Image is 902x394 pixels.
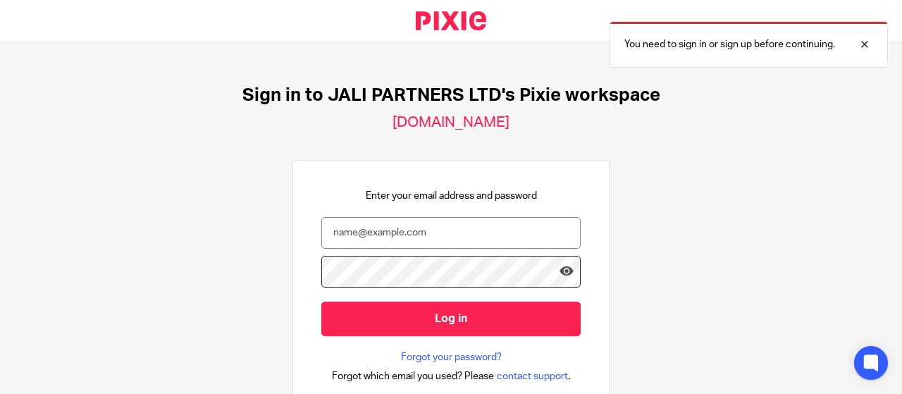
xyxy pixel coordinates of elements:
h2: [DOMAIN_NAME] [393,113,509,132]
a: Forgot your password? [401,350,502,364]
p: Enter your email address and password [366,189,537,203]
div: . [332,368,571,384]
input: Log in [321,302,581,336]
span: Forgot which email you used? Please [332,369,494,383]
h1: Sign in to JALI PARTNERS LTD's Pixie workspace [242,85,660,106]
p: You need to sign in or sign up before continuing. [624,37,835,51]
input: name@example.com [321,217,581,249]
span: contact support [497,369,568,383]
